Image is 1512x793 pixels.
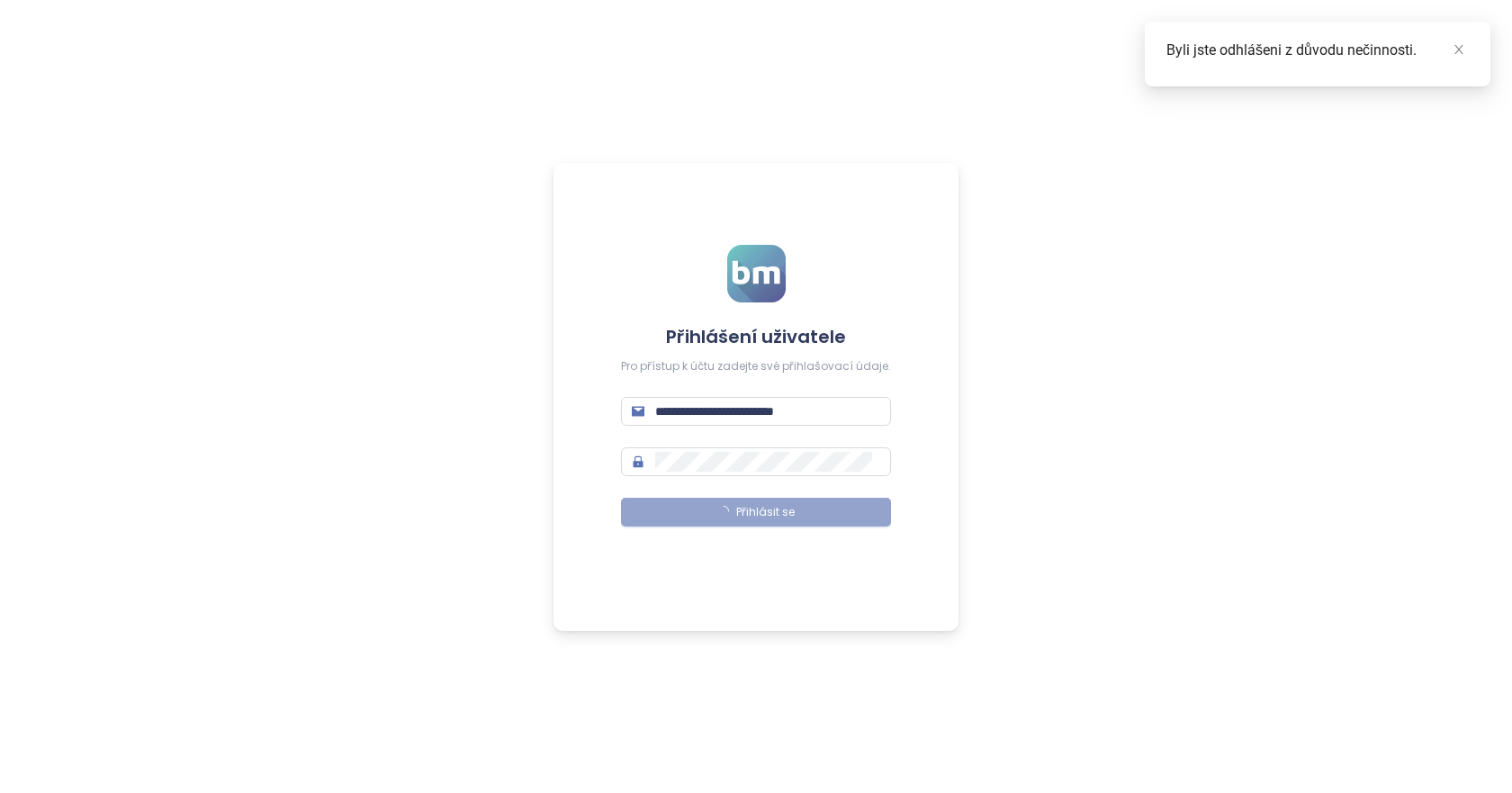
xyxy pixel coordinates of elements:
span: Přihlásit se [736,504,795,521]
span: loading [718,506,729,517]
span: close [1453,43,1465,56]
img: logo [727,245,786,302]
button: Přihlásit se [621,498,891,527]
div: Byli jste odhlášeni z důvodu nečinnosti. [1166,40,1469,61]
span: lock [632,455,644,468]
span: mail [632,405,644,418]
div: Pro přístup k účtu zadejte své přihlašovací údaje. [621,358,891,375]
h4: Přihlášení uživatele [621,324,891,349]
